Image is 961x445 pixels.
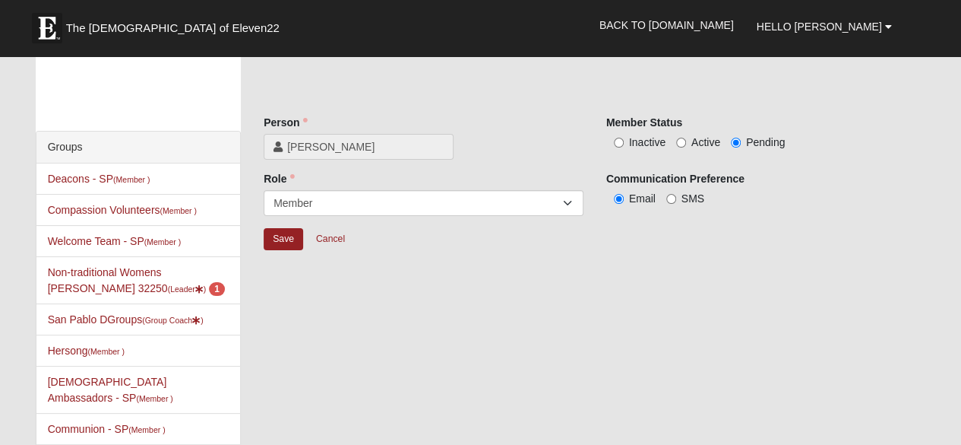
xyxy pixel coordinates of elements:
[66,21,280,36] span: The [DEMOGRAPHIC_DATA] of Eleven22
[48,235,182,247] a: Welcome Team - SP(Member )
[113,175,150,184] small: (Member )
[264,228,303,250] input: Alt+s
[24,5,328,43] a: The [DEMOGRAPHIC_DATA] of Eleven22
[209,282,225,296] span: number of pending members
[666,194,676,204] input: SMS
[629,136,665,148] span: Inactive
[48,173,150,185] a: Deacons - SP(Member )
[745,8,903,46] a: Hello [PERSON_NAME]
[48,376,173,404] a: [DEMOGRAPHIC_DATA] Ambassadors - SP(Member )
[136,394,172,403] small: (Member )
[676,138,686,148] input: Active
[264,171,294,186] label: Role
[306,227,355,251] a: Cancel
[160,206,197,215] small: (Member )
[614,194,624,204] input: Email
[142,316,203,325] small: (Group Coach )
[588,6,745,44] a: Back to [DOMAIN_NAME]
[144,237,181,246] small: (Member )
[287,139,444,154] span: [PERSON_NAME]
[629,192,656,205] span: Email
[88,347,125,356] small: (Member )
[48,345,125,357] a: Hersong(Member )
[168,284,207,294] small: (Leader )
[48,266,225,294] a: Non-traditional Womens [PERSON_NAME] 32250(Leader) 1
[731,138,741,148] input: Pending
[32,13,62,43] img: Eleven22 logo
[757,21,882,33] span: Hello [PERSON_NAME]
[746,136,785,148] span: Pending
[264,115,307,130] label: Person
[48,204,197,216] a: Compassion Volunteers(Member )
[681,192,704,205] span: SMS
[606,115,682,130] label: Member Status
[48,313,204,326] a: San Pablo DGroups(Group Coach)
[614,138,624,148] input: Inactive
[606,171,744,186] label: Communication Preference
[36,132,240,164] div: Groups
[691,136,720,148] span: Active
